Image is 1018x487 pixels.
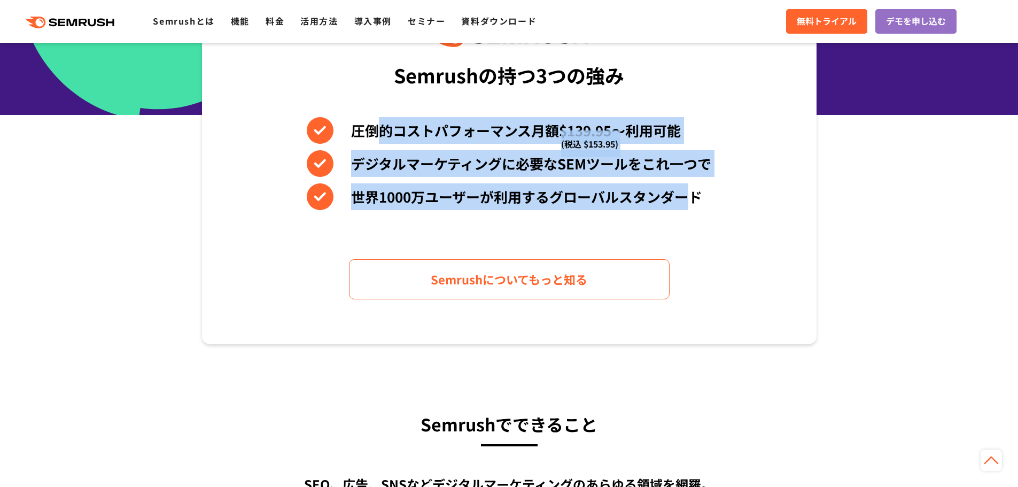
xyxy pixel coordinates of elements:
a: 無料トライアル [786,9,867,34]
span: 無料トライアル [797,14,857,28]
span: デモを申し込む [886,14,946,28]
h3: Semrushでできること [202,409,817,438]
li: デジタルマーケティングに必要なSEMツールをこれ一つで [307,150,711,177]
li: 世界1000万ユーザーが利用するグローバルスタンダード [307,183,711,210]
a: デモを申し込む [875,9,957,34]
a: セミナー [408,14,445,27]
a: 資料ダウンロード [461,14,537,27]
a: Semrushとは [153,14,214,27]
li: 圧倒的コストパフォーマンス月額$139.95〜利用可能 [307,117,711,144]
a: 料金 [266,14,284,27]
span: (税込 $153.95) [561,130,618,157]
span: Semrushについてもっと知る [431,270,587,289]
a: 導入事例 [354,14,392,27]
div: Semrushの持つ3つの強み [394,55,624,95]
a: Semrushについてもっと知る [349,259,670,299]
a: 機能 [231,14,250,27]
a: 活用方法 [300,14,338,27]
